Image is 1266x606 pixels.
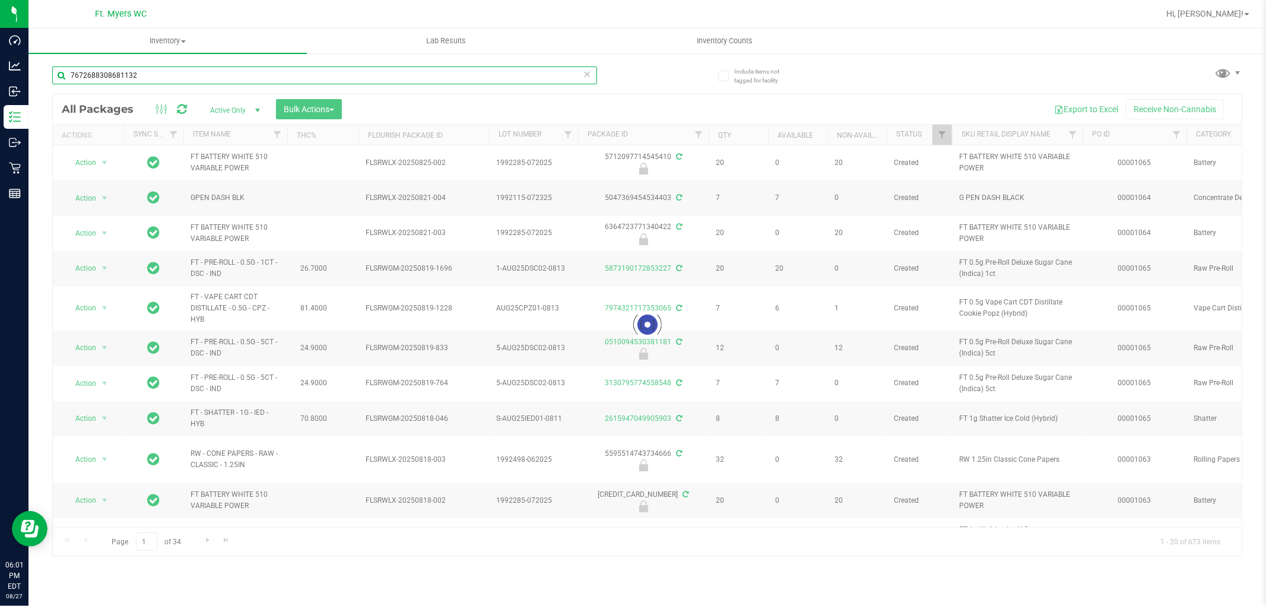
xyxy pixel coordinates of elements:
a: Inventory [28,28,307,53]
inline-svg: Inventory [9,111,21,123]
span: Inventory [28,36,307,46]
a: Inventory Counts [585,28,864,53]
iframe: Resource center [12,511,47,547]
span: Clear [583,66,592,82]
input: Search Package ID, Item Name, SKU, Lot or Part Number... [52,66,597,84]
inline-svg: Reports [9,188,21,199]
span: Inventory Counts [681,36,769,46]
inline-svg: Analytics [9,60,21,72]
span: Include items not tagged for facility [734,67,794,85]
span: Lab Results [410,36,482,46]
inline-svg: Dashboard [9,34,21,46]
p: 06:01 PM EDT [5,560,23,592]
span: Hi, [PERSON_NAME]! [1166,9,1243,18]
inline-svg: Outbound [9,137,21,148]
a: Lab Results [307,28,585,53]
inline-svg: Inbound [9,85,21,97]
p: 08/27 [5,592,23,601]
inline-svg: Retail [9,162,21,174]
span: Ft. Myers WC [96,9,147,19]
